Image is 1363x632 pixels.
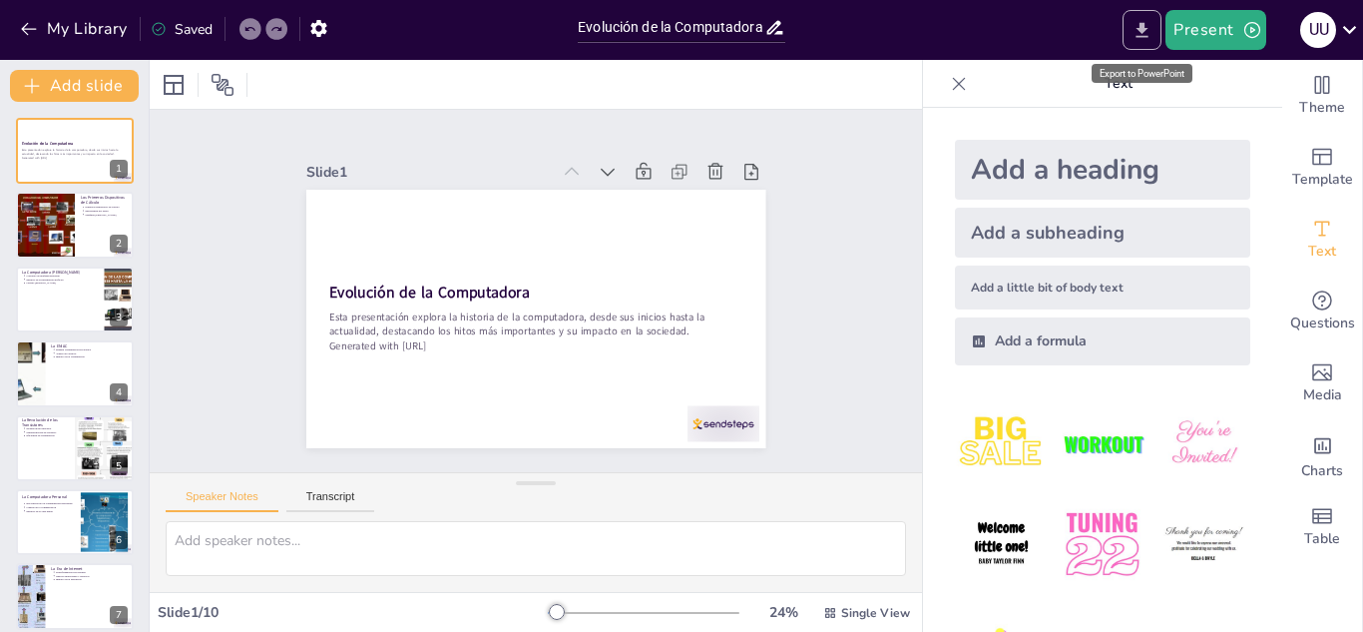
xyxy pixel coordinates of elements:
[110,457,128,475] div: 5
[22,142,73,147] strong: Evolución de la Computadora
[841,605,910,621] span: Single View
[16,118,134,184] div: 1
[85,209,128,213] p: Importancia del ábaco
[166,490,278,512] button: Speaker Notes
[1299,97,1345,119] span: Theme
[16,563,134,629] div: 7
[56,571,128,575] p: Transformación por Internet
[26,282,98,286] p: Legado [PERSON_NAME]
[26,502,75,506] p: Revolución de las computadoras personales
[955,317,1250,365] div: Add a formula
[56,351,128,355] p: Avance en cálculos
[1056,498,1148,591] img: 5.jpeg
[1282,276,1362,347] div: Get real-time input from your audience
[1308,241,1336,263] span: Text
[1282,132,1362,204] div: Add ready made slides
[15,13,136,45] button: My Library
[1304,528,1340,550] span: Table
[81,194,128,205] p: Los Primeros Dispositivos de Cálculo
[110,606,128,624] div: 7
[1282,204,1362,276] div: Add text boxes
[1056,397,1148,490] img: 2.jpeg
[151,20,213,39] div: Saved
[26,505,75,509] p: Cambio en la comunicación
[158,69,190,101] div: Layout
[56,348,128,352] p: Primera computadora electrónica
[286,490,375,512] button: Transcript
[975,60,1262,108] p: Text
[1157,498,1250,591] img: 6.jpeg
[955,498,1048,591] img: 4.jpeg
[1157,397,1250,490] img: 3.jpeg
[51,343,128,349] p: La ENIAC
[56,355,128,359] p: Impacto en la computación
[51,566,128,572] p: La Era de Internet
[1300,12,1336,48] div: U u
[1300,10,1336,50] button: U u
[110,383,128,401] div: 4
[1290,313,1355,334] span: Questions
[110,309,128,326] div: 3
[759,603,807,622] div: 24 %
[578,13,764,42] input: Insert title
[1165,10,1265,50] button: Present
[26,274,98,278] p: Concepto de máquina universal
[16,267,134,332] div: 3
[85,213,128,217] p: Máquina [PERSON_NAME]
[10,70,139,102] button: Add slide
[22,494,75,500] p: La Computadora Personal
[22,270,99,276] p: La Computadora [PERSON_NAME]
[320,273,718,414] p: Generated with [URL]
[211,73,234,97] span: Position
[26,430,69,434] p: Miniaturización de circuitos
[351,98,589,192] div: Slide 1
[1282,419,1362,491] div: Add charts and graphs
[955,208,1250,258] div: Add a subheading
[1303,384,1342,406] span: Media
[110,235,128,253] div: 2
[158,603,548,622] div: Slide 1 / 10
[955,397,1048,490] img: 1.jpeg
[1123,10,1161,50] button: Export to PowerPoint
[16,489,134,555] div: 6
[26,433,69,437] p: Eficiencia en computación
[26,509,75,513] p: Impacto en la vida diaria
[1282,347,1362,419] div: Add images, graphics, shapes or video
[22,417,69,428] p: La Revolución de los Transistores
[1092,64,1192,83] div: Export to PowerPoint
[1282,60,1362,132] div: Change the overall theme
[110,160,128,178] div: 1
[16,340,134,406] div: 4
[16,192,134,258] div: 2
[22,156,128,160] p: Generated with [URL]
[1282,491,1362,563] div: Add a table
[56,574,128,578] p: Nuevas aplicaciones y servicios
[1301,460,1343,482] span: Charts
[110,531,128,549] div: 6
[85,205,128,209] p: Primeros dispositivos de cálculo
[16,415,134,481] div: 5
[56,578,128,582] p: Impacto en la educación
[955,266,1250,310] div: Add a little bit of body text
[324,245,726,400] p: Esta presentación explora la historia de la computadora, desde sus inicios hasta la actualidad, d...
[26,426,69,430] p: Invención del transistor
[1292,169,1353,191] span: Template
[335,219,532,301] strong: Evolución de la Computadora
[955,140,1250,200] div: Add a heading
[26,278,98,282] p: Impacto en la inteligencia artificial
[22,149,128,156] p: Esta presentación explora la historia de la computadora, desde sus inicios hasta la actualidad, d...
